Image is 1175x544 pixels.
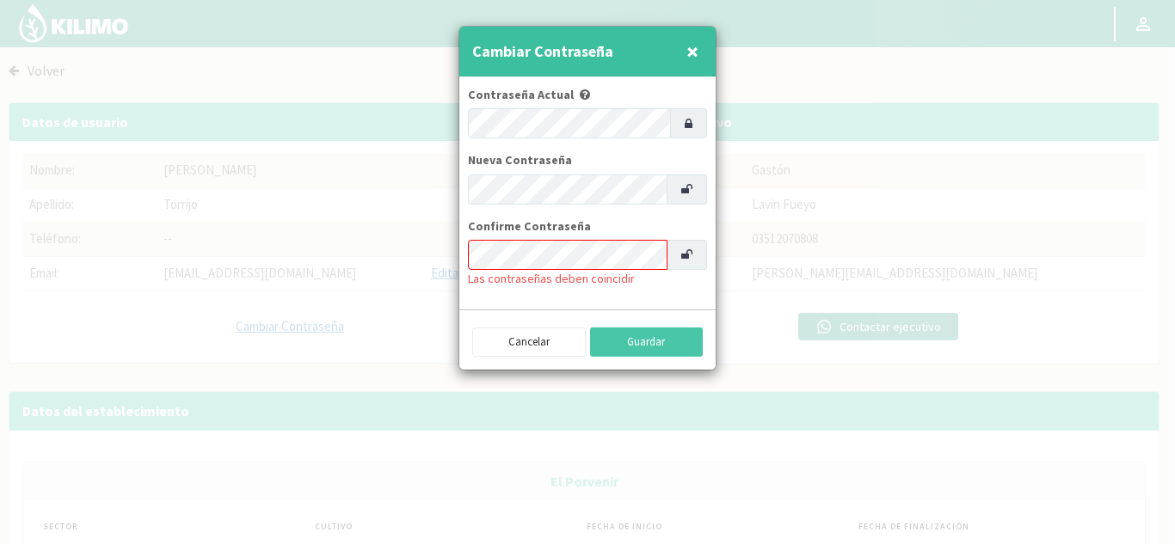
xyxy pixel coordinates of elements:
[468,151,572,169] label: Nueva Contraseña
[468,217,591,235] label: Confirme Contraseña
[468,86,574,104] label: Contraseña Actual
[590,327,704,357] button: Guardar
[468,271,635,286] span: Las contraseñas deben coincidir
[472,40,613,64] h4: Cambiar Contraseña
[682,34,703,69] button: Close
[686,37,698,65] span: ×
[472,327,586,357] button: Cancelar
